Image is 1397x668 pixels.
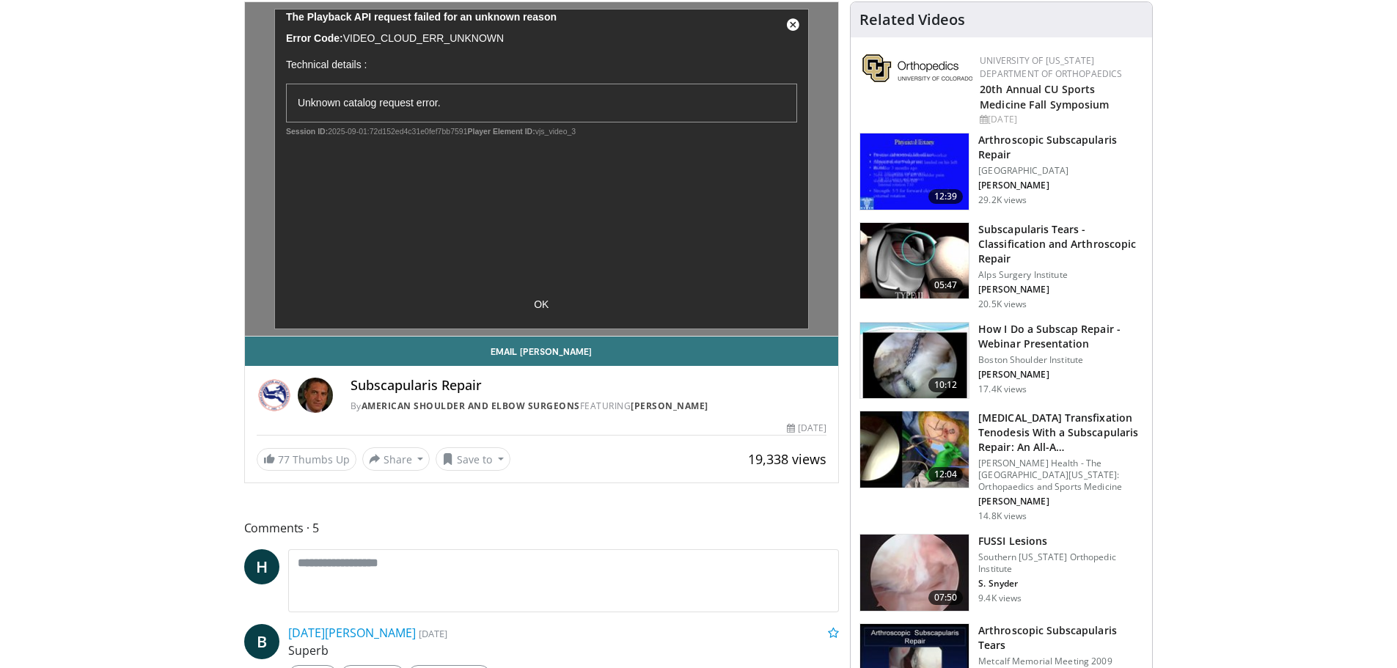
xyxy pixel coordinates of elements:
h3: [MEDICAL_DATA] Transfixation Tenodesis With a Subscapularis Repair: An All-A… [978,411,1143,455]
button: Save to [436,447,510,471]
p: [PERSON_NAME] [978,369,1143,381]
p: Superb [288,642,840,659]
p: Boston Shoulder Institute [978,354,1143,366]
a: 05:47 Subscapularis Tears - Classification and Arthroscopic Repair Alps Surgery Institute [PERSON... [859,222,1143,310]
p: 14.8K views [978,510,1027,522]
button: Share [362,447,430,471]
h4: Related Videos [859,11,965,29]
p: 29.2K views [978,194,1027,206]
p: Southern [US_STATE] Orthopedic Institute [978,551,1143,575]
a: [DATE][PERSON_NAME] [288,625,416,641]
a: 77 Thumbs Up [257,448,356,471]
span: Comments 5 [244,518,840,537]
h3: Arthroscopic Subscapularis Tears [978,623,1143,653]
span: 19,338 views [748,450,826,468]
p: 20.5K views [978,298,1027,310]
a: 10:12 How I Do a Subscap Repair - Webinar Presentation Boston Shoulder Institute [PERSON_NAME] 17... [859,322,1143,400]
a: 20th Annual CU Sports Medicine Fall Symposium [980,82,1109,111]
div: By FEATURING [351,400,827,413]
p: [GEOGRAPHIC_DATA] [978,165,1143,177]
img: 38496_0000_3.png.150x105_q85_crop-smart_upscale.jpg [860,133,969,210]
p: 17.4K views [978,383,1027,395]
a: B [244,624,279,659]
h3: FUSSI Lesions [978,534,1143,548]
img: 46648d68-e03f-4bae-a53a-d0b161c86e44.150x105_q85_crop-smart_upscale.jpg [860,411,969,488]
p: 9.4K views [978,592,1022,604]
span: 10:12 [928,378,964,392]
img: Avatar [298,378,333,413]
p: [PERSON_NAME] Health - The [GEOGRAPHIC_DATA][US_STATE]: Orthopaedics and Sports Medicine [978,458,1143,493]
a: [PERSON_NAME] [631,400,708,412]
img: 545555_3.png.150x105_q85_crop-smart_upscale.jpg [860,223,969,299]
div: [DATE] [787,422,826,435]
p: Alps Surgery Institute [978,269,1143,281]
img: 355603a8-37da-49b6-856f-e00d7e9307d3.png.150x105_q85_autocrop_double_scale_upscale_version-0.2.png [862,54,972,82]
img: Higgins_subscap_webinar_3.png.150x105_q85_crop-smart_upscale.jpg [860,323,969,399]
a: University of [US_STATE] Department of Orthopaedics [980,54,1122,80]
p: S. Snyder [978,578,1143,590]
span: 12:04 [928,467,964,482]
p: [PERSON_NAME] [978,180,1143,191]
p: Metcalf Memorial Meeting 2009 [978,656,1143,667]
span: 77 [278,452,290,466]
div: [DATE] [980,113,1140,126]
a: 12:04 [MEDICAL_DATA] Transfixation Tenodesis With a Subscapularis Repair: An All-A… [PERSON_NAME]... [859,411,1143,522]
h3: Arthroscopic Subscapularis Repair [978,133,1143,162]
span: 07:50 [928,590,964,605]
span: 05:47 [928,278,964,293]
a: 07:50 FUSSI Lesions Southern [US_STATE] Orthopedic Institute S. Snyder 9.4K views [859,534,1143,612]
img: American Shoulder and Elbow Surgeons [257,378,292,413]
a: H [244,549,279,584]
a: American Shoulder and Elbow Surgeons [362,400,580,412]
small: [DATE] [419,627,447,640]
span: 12:39 [928,189,964,204]
h3: Subscapularis Tears - Classification and Arthroscopic Repair [978,222,1143,266]
video-js: Video Player [245,2,839,337]
h3: How I Do a Subscap Repair - Webinar Presentation [978,322,1143,351]
h4: Subscapularis Repair [351,378,827,394]
a: Email [PERSON_NAME] [245,337,839,366]
p: [PERSON_NAME] [978,496,1143,507]
a: 12:39 Arthroscopic Subscapularis Repair [GEOGRAPHIC_DATA] [PERSON_NAME] 29.2K views [859,133,1143,210]
p: [PERSON_NAME] [978,284,1143,296]
img: snyder_fussio_3.png.150x105_q85_crop-smart_upscale.jpg [860,535,969,611]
